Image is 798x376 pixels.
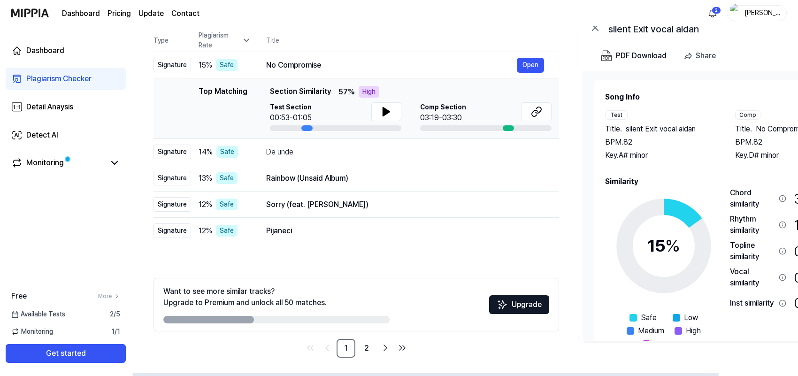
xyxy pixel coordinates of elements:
[199,31,251,50] div: Plagiarism Rate
[707,8,718,19] img: 알림
[153,339,559,358] nav: pagination
[26,73,92,84] div: Plagiarism Checker
[705,6,720,21] button: 알림2
[199,225,212,237] span: 12 %
[216,59,238,71] div: Safe
[638,325,664,337] span: Medium
[735,110,760,120] div: Comp
[744,8,781,18] div: [PERSON_NAME]
[6,344,126,363] button: Get started
[730,240,775,262] div: Topline similarity
[199,173,212,184] span: 13 %
[730,214,775,236] div: Rhythm similarity
[26,157,64,169] div: Monitoring
[171,8,199,19] a: Contact
[138,8,164,19] a: Update
[378,340,393,355] a: Go to next page
[11,291,27,302] span: Free
[730,187,775,210] div: Chord similarity
[6,39,126,62] a: Dashboard
[337,339,355,358] a: 1
[641,312,657,323] span: Safe
[647,233,680,259] div: 15
[730,298,775,309] div: Inst similarity
[266,146,544,158] div: De unde
[111,327,120,337] span: 1 / 1
[735,123,752,135] span: Title .
[26,101,73,113] div: Detail Anaysis
[654,338,685,350] span: Very High
[199,60,212,71] span: 15 %
[395,340,410,355] a: Go to last page
[727,5,787,21] button: profile[PERSON_NAME]
[11,327,53,337] span: Monitoring
[605,150,716,161] div: Key. A# minor
[712,7,721,14] div: 2
[216,172,238,184] div: Safe
[357,339,376,358] a: 2
[6,68,126,90] a: Plagiarism Checker
[62,8,100,19] a: Dashboard
[6,96,126,118] a: Detail Anaysis
[11,309,65,319] span: Available Tests
[605,123,622,135] span: Title .
[601,50,612,61] img: PDF Download
[98,292,120,300] a: More
[153,223,191,238] div: Signature
[266,225,544,237] div: Pijaneci
[608,22,796,33] div: silent Exit vocal aidan
[153,197,191,212] div: Signature
[665,236,680,256] span: %
[616,50,667,62] div: PDF Download
[420,102,466,112] span: Comp Section
[199,86,247,131] div: Top Matching
[680,46,723,65] button: Share
[270,112,312,123] div: 00:53-01:05
[216,146,238,158] div: Safe
[199,199,212,210] span: 12 %
[338,86,355,98] span: 57 %
[599,46,668,65] button: PDF Download
[266,173,544,184] div: Rainbow (Unsaid Album)
[303,340,318,355] a: Go to first page
[605,137,716,148] div: BPM. 82
[320,340,335,355] a: Go to previous page
[497,299,508,310] img: Sparkles
[605,110,628,120] div: Test
[359,86,379,98] div: High
[6,124,126,146] a: Detect AI
[107,8,131,19] a: Pricing
[489,303,549,312] a: SparklesUpgrade
[266,60,517,71] div: No Compromise
[489,295,549,314] button: Upgrade
[110,309,120,319] span: 2 / 5
[163,286,327,308] div: Want to see more similar tracks? Upgrade to Premium and unlock all 50 matches.
[730,4,741,23] img: profile
[26,45,64,56] div: Dashboard
[216,199,238,210] div: Safe
[420,112,466,123] div: 03:19-03:30
[266,199,544,210] div: Sorry (feat. [PERSON_NAME])
[517,58,544,73] button: Open
[684,312,698,323] span: Low
[199,146,213,158] span: 14 %
[11,157,105,169] a: Monitoring
[153,29,191,52] th: Type
[26,130,58,141] div: Detect AI
[730,266,775,289] div: Vocal similarity
[696,50,716,62] div: Share
[216,225,238,237] div: Safe
[266,29,559,52] th: Title
[686,325,701,337] span: High
[270,102,312,112] span: Test Section
[270,86,331,98] span: Section Similarity
[153,145,191,159] div: Signature
[153,58,191,72] div: Signature
[626,123,696,135] span: silent Exit vocal aidan
[153,171,191,185] div: Signature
